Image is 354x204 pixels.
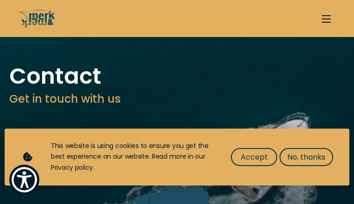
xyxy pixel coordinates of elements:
[231,148,277,166] button: Accept
[279,148,333,166] button: No, thanks
[241,151,268,163] span: Accept
[9,65,345,88] h1: Contact
[51,163,93,172] a: Privacy policy
[9,165,39,195] button: Show Accessibility Preferences
[287,151,325,163] span: No, thanks
[9,91,345,107] h3: Get in touch with us
[51,141,212,173] div: This website is using cookies to ensure you get the best experience on our website. Read more in ...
